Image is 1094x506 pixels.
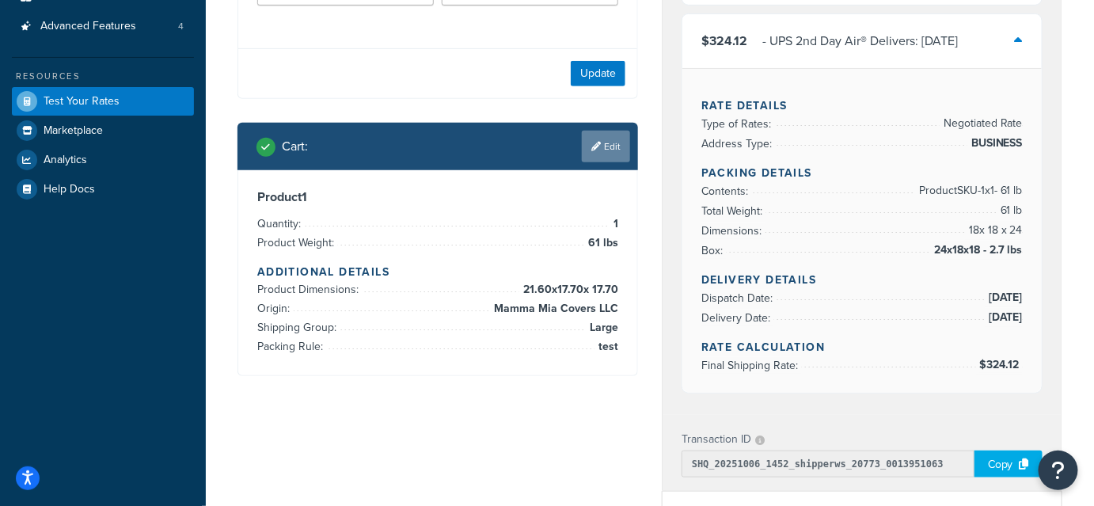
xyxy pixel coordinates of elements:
span: Address Type: [701,135,776,152]
span: [DATE] [985,288,1023,307]
span: Total Weight: [701,203,766,219]
span: Box: [701,242,727,259]
span: Dispatch Date: [701,290,777,306]
h3: Product 1 [257,189,618,205]
span: 21.60 x 17.70 x 17.70 [519,280,618,299]
li: Advanced Features [12,12,194,41]
span: 61 lbs [584,234,618,253]
span: 24x18x18 - 2.7 lbs [930,241,1023,260]
button: Update [571,61,625,86]
span: 18 x 18 x 24 [965,221,1023,240]
a: Advanced Features4 [12,12,194,41]
h4: Packing Details [701,165,1023,181]
h2: Cart : [282,139,308,154]
span: Marketplace [44,124,103,138]
div: Resources [12,70,194,83]
span: Product SKU-1 x 1 - 61 lb [915,181,1023,200]
a: Help Docs [12,175,194,204]
button: Open Resource Center [1039,451,1078,490]
span: Large [586,318,618,337]
span: Packing Rule: [257,338,327,355]
h4: Rate Details [701,97,1023,114]
span: 4 [178,20,184,33]
span: test [594,337,618,356]
a: Analytics [12,146,194,174]
span: Product Dimensions: [257,281,363,298]
span: Quantity: [257,215,305,232]
span: Contents: [701,183,752,200]
span: Analytics [44,154,87,167]
span: Test Your Rates [44,95,120,108]
span: [DATE] [985,308,1023,327]
span: BUSINESS [967,134,1023,153]
a: Edit [582,131,630,162]
span: Type of Rates: [701,116,775,132]
span: $324.12 [979,356,1023,373]
span: Negotiated Rate [940,114,1023,133]
span: Final Shipping Rate: [701,357,802,374]
span: Mamma Mia Covers LLC [490,299,618,318]
a: Marketplace [12,116,194,145]
span: Delivery Date: [701,310,774,326]
span: Help Docs [44,183,95,196]
a: Test Your Rates [12,87,194,116]
span: 61 lb [997,201,1023,220]
h4: Rate Calculation [701,339,1023,356]
span: Product Weight: [257,234,338,251]
p: Transaction ID [682,428,751,451]
span: Dimensions: [701,223,765,239]
span: Advanced Features [40,20,136,33]
h4: Additional Details [257,264,618,280]
div: Copy [974,451,1043,477]
span: 1 [610,215,618,234]
div: ‌‌‍‍ - UPS 2nd Day Air® Delivers: [DATE] [762,30,958,52]
h4: Delivery Details [701,272,1023,288]
span: Origin: [257,300,294,317]
span: $324.12 [701,32,747,50]
span: Shipping Group: [257,319,340,336]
